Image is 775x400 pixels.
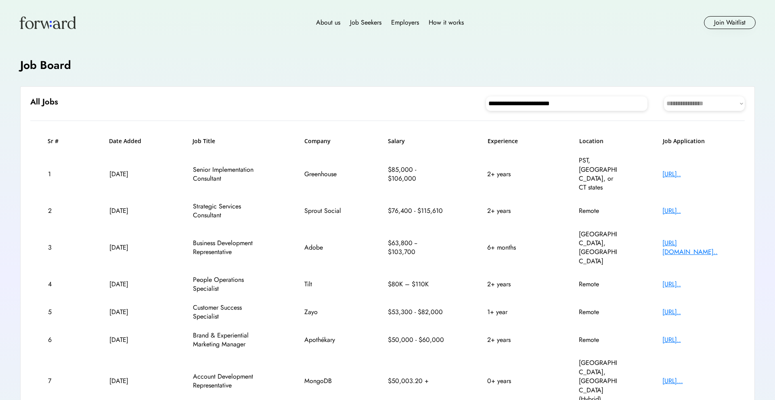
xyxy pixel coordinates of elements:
[48,377,66,385] div: 7
[109,137,149,145] h6: Date Added
[109,280,150,289] div: [DATE]
[487,308,536,317] div: 1+ year
[48,170,66,179] div: 1
[388,165,444,183] div: $85,000 - $106,000
[304,170,345,179] div: Greenhouse
[304,308,345,317] div: Zayo
[193,202,262,220] div: Strategic Services Consultant
[662,377,727,385] div: [URL]...
[20,57,71,73] h4: Job Board
[193,275,262,294] div: People Operations Specialist
[193,165,262,183] div: Senior Implementation Consultant
[193,372,262,390] div: Account Development Representative
[662,239,727,257] div: [URL][DOMAIN_NAME]..
[579,308,619,317] div: Remote
[109,335,150,344] div: [DATE]
[304,335,345,344] div: Apothékary
[487,170,536,179] div: 2+ years
[579,230,619,266] div: [GEOGRAPHIC_DATA], [GEOGRAPHIC_DATA]
[662,308,727,317] div: [URL]..
[193,239,262,257] div: Business Development Representative
[48,206,66,215] div: 2
[109,243,150,252] div: [DATE]
[304,137,345,145] h6: Company
[388,377,444,385] div: $50,003.20 +
[388,280,444,289] div: $80K – $110K
[388,308,444,317] div: $53,300 - $82,000
[48,280,66,289] div: 4
[109,170,150,179] div: [DATE]
[193,137,215,145] h6: Job Title
[662,335,727,344] div: [URL]..
[662,280,727,289] div: [URL]..
[663,137,727,145] h6: Job Application
[488,137,536,145] h6: Experience
[391,18,419,27] div: Employers
[388,137,444,145] h6: Salary
[109,377,150,385] div: [DATE]
[388,206,444,215] div: $76,400 - $115,610
[487,280,536,289] div: 2+ years
[579,156,619,192] div: PST, [GEOGRAPHIC_DATA], or CT states
[48,137,66,145] h6: Sr #
[487,377,536,385] div: 0+ years
[579,206,619,215] div: Remote
[109,206,150,215] div: [DATE]
[304,377,345,385] div: MongoDB
[388,335,444,344] div: $50,000 - $60,000
[48,308,66,317] div: 5
[193,331,262,349] div: Brand & Experiential Marketing Manager
[487,206,536,215] div: 2+ years
[579,335,619,344] div: Remote
[350,18,381,27] div: Job Seekers
[304,243,345,252] div: Adobe
[48,243,66,252] div: 3
[429,18,464,27] div: How it works
[48,335,66,344] div: 6
[19,16,76,29] img: Forward logo
[662,170,727,179] div: [URL]..
[304,206,345,215] div: Sprout Social
[579,280,619,289] div: Remote
[579,137,620,145] h6: Location
[30,96,58,108] h6: All Jobs
[316,18,340,27] div: About us
[704,16,756,29] button: Join Waitlist
[487,335,536,344] div: 2+ years
[109,308,150,317] div: [DATE]
[388,239,444,257] div: $63,800 -- $103,700
[193,303,262,321] div: Customer Success Specialist
[662,206,727,215] div: [URL]..
[304,280,345,289] div: Tilt
[487,243,536,252] div: 6+ months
